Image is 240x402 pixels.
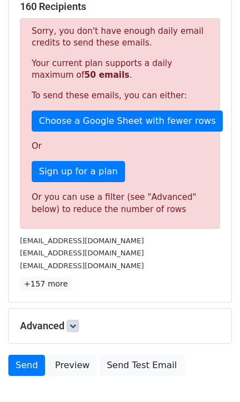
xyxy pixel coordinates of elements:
[84,70,129,80] strong: 50 emails
[20,262,144,270] small: [EMAIL_ADDRESS][DOMAIN_NAME]
[48,355,97,376] a: Preview
[32,140,208,152] p: Or
[32,161,125,182] a: Sign up for a plan
[32,110,223,132] a: Choose a Google Sheet with fewer rows
[8,355,45,376] a: Send
[99,355,184,376] a: Send Test Email
[32,26,208,49] p: Sorry, you don't have enough daily email credits to send these emails.
[184,349,240,402] iframe: Chat Widget
[20,277,72,291] a: +157 more
[32,58,208,81] p: Your current plan supports a daily maximum of .
[20,237,144,245] small: [EMAIL_ADDRESS][DOMAIN_NAME]
[20,249,144,257] small: [EMAIL_ADDRESS][DOMAIN_NAME]
[20,320,220,332] h5: Advanced
[32,191,208,216] div: Or you can use a filter (see "Advanced" below) to reduce the number of rows
[20,1,220,13] h5: 160 Recipients
[32,90,208,102] p: To send these emails, you can either:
